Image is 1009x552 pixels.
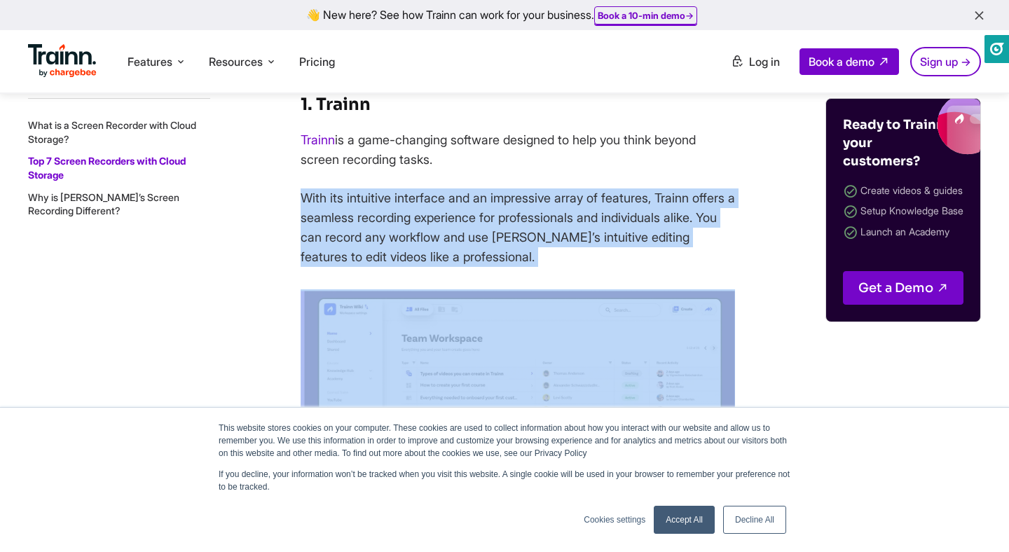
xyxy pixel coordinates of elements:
[654,506,715,534] a: Accept All
[28,119,196,145] a: What is a Screen Recorder with Cloud Storage?
[809,55,874,69] span: Book a demo
[722,49,788,74] a: Log in
[910,47,981,76] a: Sign up →
[219,468,790,493] p: If you decline, your information won’t be tracked when you visit this website. A single cookie wi...
[301,130,735,170] p: is a game-changing software designed to help you think beyond screen recording tasks.
[843,223,963,243] li: Launch an Academy
[299,55,335,69] a: Pricing
[209,54,263,69] span: Resources
[301,94,371,115] strong: 1. Trainn
[723,506,786,534] a: Decline All
[799,48,899,75] a: Book a demo
[28,44,97,78] img: Trainn Logo
[28,191,179,216] a: Why is [PERSON_NAME]’s Screen Recording Different?
[128,54,172,69] span: Features
[598,10,694,21] a: Book a 10-min demo→
[843,271,963,305] a: Get a Demo
[301,188,735,267] p: With its intuitive interface and an impressive array of features, Trainn offers a seamless record...
[839,99,980,155] img: Trainn blogs
[749,55,780,69] span: Log in
[28,155,186,181] a: Top 7 Screen Recorders with Cloud Storage
[598,10,685,21] b: Book a 10-min demo
[8,8,1001,22] div: 👋 New here? See how Trainn can work for your business.
[584,513,645,526] a: Cookies settings
[219,422,790,460] p: This website stores cookies on your computer. These cookies are used to collect information about...
[843,181,963,202] li: Create videos & guides
[843,202,963,222] li: Setup Knowledge Base
[301,132,335,147] a: Trainn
